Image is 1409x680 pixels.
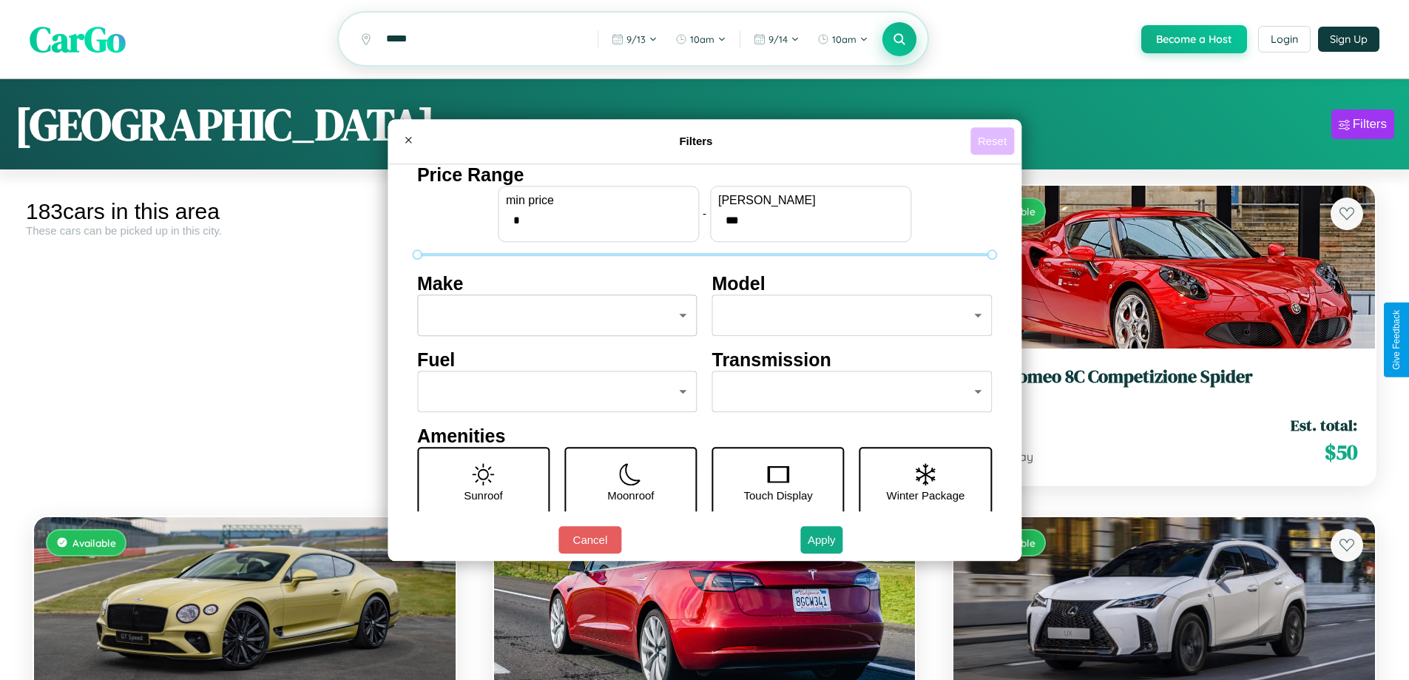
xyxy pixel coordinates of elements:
button: Login [1258,26,1311,53]
h4: Amenities [417,425,992,447]
span: 9 / 14 [768,33,788,45]
button: 9/14 [746,27,807,51]
h3: Alfa Romeo 8C Competizione Spider [971,366,1357,388]
p: Moonroof [607,485,654,505]
span: 10am [832,33,856,45]
h4: Price Range [417,164,992,186]
div: Give Feedback [1391,310,1402,370]
span: Available [72,536,116,549]
button: 10am [668,27,734,51]
p: - [703,203,706,223]
span: 9 / 13 [626,33,646,45]
span: $ 50 [1325,437,1357,467]
button: Cancel [558,526,621,553]
h4: Fuel [417,349,697,371]
button: Sign Up [1318,27,1379,52]
div: Filters [1353,117,1387,132]
h1: [GEOGRAPHIC_DATA] [15,94,435,155]
button: Reset [970,127,1014,155]
h4: Filters [422,135,970,147]
h4: Model [712,273,993,294]
div: 183 cars in this area [26,199,464,224]
label: [PERSON_NAME] [718,194,903,207]
p: Winter Package [887,485,965,505]
h4: Transmission [712,349,993,371]
button: Become a Host [1141,25,1247,53]
span: Est. total: [1291,414,1357,436]
div: These cars can be picked up in this city. [26,224,464,237]
p: Sunroof [464,485,503,505]
a: Alfa Romeo 8C Competizione Spider2024 [971,366,1357,403]
button: Filters [1331,110,1394,139]
h4: Make [417,273,697,294]
span: 10am [690,33,714,45]
button: 9/13 [604,27,665,51]
span: CarGo [30,15,126,64]
p: Touch Display [743,485,812,505]
button: 10am [810,27,876,51]
button: Apply [800,526,843,553]
label: min price [506,194,691,207]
